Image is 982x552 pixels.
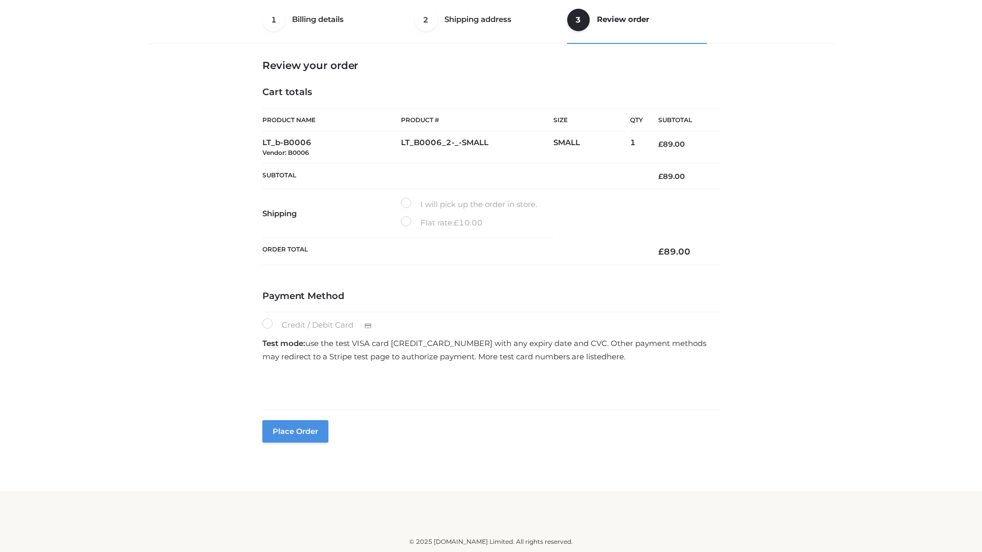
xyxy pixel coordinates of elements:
[262,108,401,132] th: Product Name
[262,318,383,332] label: Credit / Debit Card
[454,218,483,227] bdi: 10.00
[262,87,720,98] h4: Cart totals
[152,537,830,547] div: © 2025 [DOMAIN_NAME] Limited. All rights reserved.
[401,108,553,132] th: Product #
[262,291,720,302] h4: Payment Method
[643,109,720,132] th: Subtotal
[658,140,663,149] span: £
[607,352,624,361] a: here
[262,59,720,72] h3: Review your order
[658,246,664,257] span: £
[553,132,630,164] td: SMALL
[260,366,718,403] iframe: Secure payment input frame
[262,132,401,164] td: LT_b-B0006
[658,172,685,181] bdi: 89.00
[630,108,643,132] th: Qty
[262,164,643,189] th: Subtotal
[630,132,643,164] td: 1
[262,149,309,156] small: Vendor: B0006
[553,109,625,132] th: Size
[262,420,328,443] button: Place order
[262,337,720,363] p: use the test VISA card [CREDIT_CARD_NUMBER] with any expiry date and CVC. Other payment methods m...
[359,319,377,332] img: Credit / Debit Card
[658,140,685,149] bdi: 89.00
[454,218,459,227] span: £
[262,338,305,348] strong: Test mode:
[401,216,483,229] label: Flat rate:
[401,198,537,211] label: I will pick up the order in store.
[658,246,690,257] bdi: 89.00
[658,172,663,181] span: £
[262,189,401,238] th: Shipping
[401,132,553,164] td: LT_B0006_2-_-SMALL
[262,238,643,265] th: Order Total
